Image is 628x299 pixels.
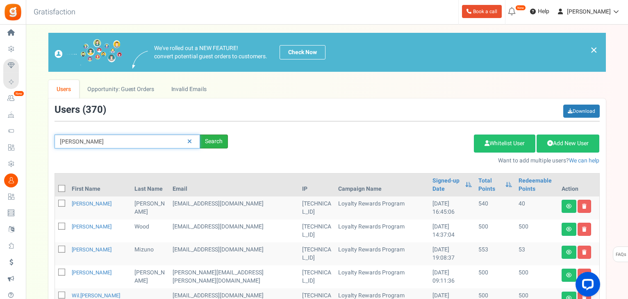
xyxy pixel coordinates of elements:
[72,246,111,253] a: [PERSON_NAME]
[131,242,169,265] td: Mizuno
[615,247,626,262] span: FAQs
[55,39,122,66] img: images
[527,5,553,18] a: Help
[79,80,162,98] a: Opportunity: Guest Orders
[429,219,475,242] td: [DATE] 14:37:04
[515,219,558,242] td: 500
[131,196,169,219] td: [PERSON_NAME]
[567,7,611,16] span: [PERSON_NAME]
[55,105,106,115] h3: Users ( )
[4,3,22,21] img: Gratisfaction
[163,80,215,98] a: Invalid Emails
[474,135,535,153] a: Whitelist User
[299,242,335,265] td: [TECHNICAL_ID]
[478,177,501,193] a: Total Points
[475,242,515,265] td: 553
[475,265,515,288] td: 500
[429,196,475,219] td: [DATE] 16:45:06
[558,173,599,196] th: Action
[131,265,169,288] td: [PERSON_NAME]
[48,80,80,98] a: Users
[3,91,22,105] a: New
[169,242,299,265] td: customer
[68,173,132,196] th: First Name
[462,5,502,18] a: Book a call
[566,273,572,278] i: View details
[154,44,267,61] p: We've rolled out a NEW FEATURE! convert potential guest orders to customers.
[299,265,335,288] td: [TECHNICAL_ID]
[132,51,148,68] img: images
[25,4,84,21] h3: Gratisfaction
[582,227,587,232] i: Delete user
[475,196,515,219] td: 540
[590,45,598,55] a: ×
[335,242,429,265] td: Loyalty Rewards Program
[536,7,549,16] span: Help
[566,204,572,209] i: View details
[131,219,169,242] td: Wood
[429,265,475,288] td: [DATE] 09:11:36
[299,173,335,196] th: IP
[335,265,429,288] td: Loyalty Rewards Program
[582,250,587,255] i: Delete user
[169,219,299,242] td: [EMAIL_ADDRESS][DOMAIN_NAME]
[183,135,196,149] a: Reset
[566,227,572,232] i: View details
[14,91,24,96] em: New
[169,196,299,219] td: customer
[432,177,461,193] a: Signed-up Date
[515,5,526,11] em: New
[55,135,200,148] input: Search by email or name
[299,196,335,219] td: [TECHNICAL_ID]
[537,135,599,153] a: Add New User
[515,196,558,219] td: 40
[240,157,600,165] p: Want to add multiple users?
[563,105,600,118] a: Download
[429,242,475,265] td: [DATE] 19:08:37
[519,177,555,193] a: Redeemable Points
[566,250,572,255] i: View details
[515,265,558,288] td: 500
[335,219,429,242] td: Loyalty Rewards Program
[569,156,599,165] a: We can help
[515,242,558,265] td: 53
[169,265,299,288] td: [PERSON_NAME][EMAIL_ADDRESS][PERSON_NAME][DOMAIN_NAME]
[280,45,325,59] a: Check Now
[131,173,169,196] th: Last Name
[72,200,111,208] a: [PERSON_NAME]
[299,219,335,242] td: [TECHNICAL_ID]
[86,103,103,117] span: 370
[582,204,587,209] i: Delete user
[335,173,429,196] th: Campaign Name
[475,219,515,242] td: 500
[335,196,429,219] td: Loyalty Rewards Program
[72,269,111,276] a: [PERSON_NAME]
[72,223,111,231] a: [PERSON_NAME]
[200,135,228,148] div: Search
[169,173,299,196] th: Email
